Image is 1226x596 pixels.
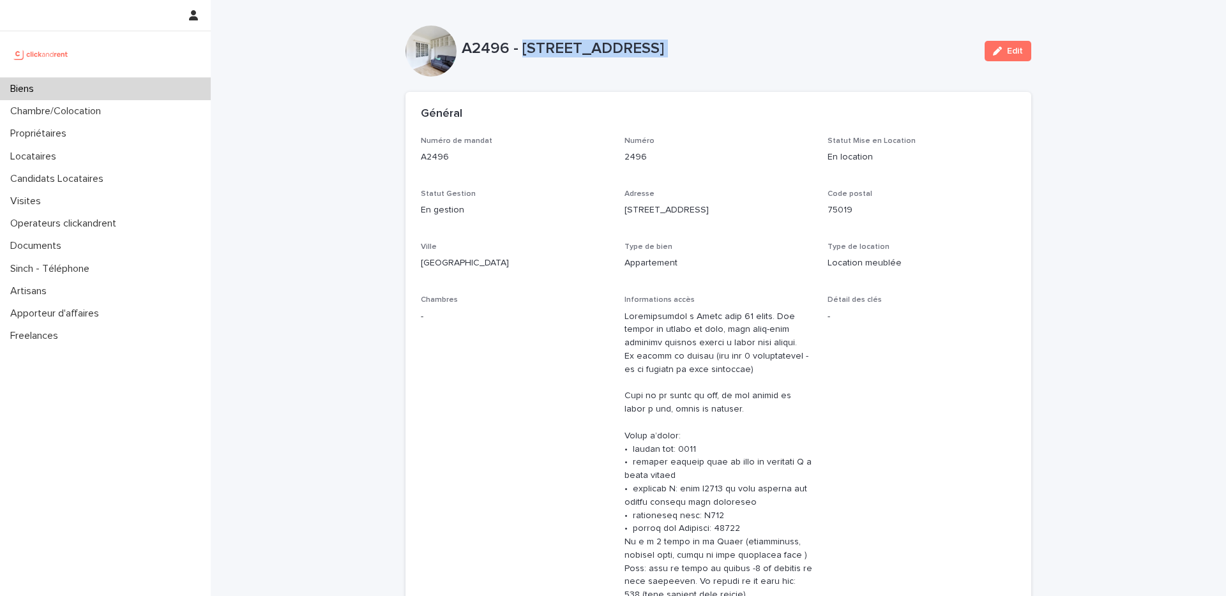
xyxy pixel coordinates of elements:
[421,243,437,251] span: Ville
[828,310,1016,324] p: -
[5,330,68,342] p: Freelances
[5,83,44,95] p: Biens
[421,296,458,304] span: Chambres
[5,218,126,230] p: Operateurs clickandrent
[828,296,882,304] span: Détail des clés
[421,107,462,121] h2: Général
[5,285,57,297] p: Artisans
[828,257,1016,270] p: Location meublée
[985,41,1031,61] button: Edit
[421,190,476,198] span: Statut Gestion
[5,240,72,252] p: Documents
[828,137,916,145] span: Statut Mise en Location
[828,151,1016,164] p: En location
[5,151,66,163] p: Locataires
[462,40,974,58] p: A2496 - [STREET_ADDRESS]
[421,204,609,217] p: En gestion
[828,204,1016,217] p: 75019
[1007,47,1023,56] span: Edit
[624,257,813,270] p: Appartement
[5,263,100,275] p: Sinch - Téléphone
[10,41,72,67] img: UCB0brd3T0yccxBKYDjQ
[5,308,109,320] p: Apporteur d'affaires
[624,151,813,164] p: 2496
[624,204,813,217] p: [STREET_ADDRESS]
[828,190,872,198] span: Code postal
[624,190,655,198] span: Adresse
[5,105,111,117] p: Chambre/Colocation
[421,151,609,164] p: A2496
[624,296,695,304] span: Informations accès
[5,195,51,207] p: Visites
[828,243,889,251] span: Type de location
[421,257,609,270] p: [GEOGRAPHIC_DATA]
[421,137,492,145] span: Numéro de mandat
[421,310,609,324] p: -
[5,128,77,140] p: Propriétaires
[5,173,114,185] p: Candidats Locataires
[624,137,655,145] span: Numéro
[624,243,672,251] span: Type de bien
